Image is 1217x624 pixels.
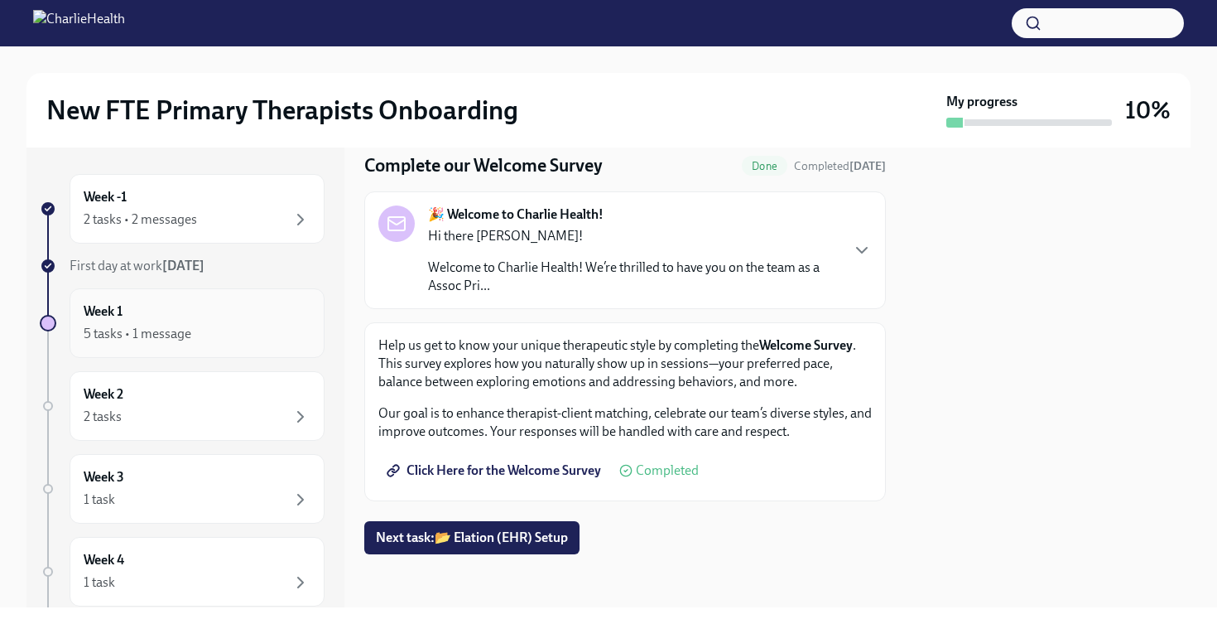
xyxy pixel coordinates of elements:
h6: Week 1 [84,302,123,321]
div: 2 tasks • 2 messages [84,210,197,229]
a: Week 41 task [40,537,325,607]
h2: New FTE Primary Therapists Onboarding [46,94,518,127]
p: Hi there [PERSON_NAME]! [428,227,839,245]
a: Week 15 tasks • 1 message [40,288,325,358]
span: Completed [636,464,699,477]
h3: 10% [1125,95,1171,125]
img: CharlieHealth [33,10,125,36]
a: Week -12 tasks • 2 messages [40,174,325,244]
h6: Week -1 [84,188,127,206]
strong: My progress [946,93,1017,111]
span: Next task : 📂 Elation (EHR) Setup [376,530,568,546]
a: Week 22 tasks [40,371,325,441]
a: Click Here for the Welcome Survey [378,454,613,487]
div: 5 tasks • 1 message [84,325,191,343]
h6: Week 3 [84,468,124,486]
h6: Week 4 [84,551,124,569]
a: Week 31 task [40,454,325,524]
div: 2 tasks [84,408,122,426]
span: Completed [794,159,886,173]
div: 1 task [84,491,115,509]
p: Our goal is to enhance therapist-client matching, celebrate our team’s diverse styles, and improv... [378,404,872,441]
p: Help us get to know your unique therapeutic style by completing the . This survey explores how yo... [378,336,872,391]
a: First day at work[DATE] [40,257,325,275]
span: Click Here for the Welcome Survey [390,462,601,479]
span: First day at work [70,258,204,273]
p: Welcome to Charlie Health! We’re thrilled to have you on the team as a Assoc Pri... [428,259,839,295]
strong: [DATE] [849,159,886,173]
strong: [DATE] [162,258,204,273]
strong: 🎉 Welcome to Charlie Health! [428,206,604,224]
div: 1 task [84,573,115,592]
button: Next task:📂 Elation (EHR) Setup [364,521,580,554]
strong: Welcome Survey [759,337,853,353]
h4: Complete our Welcome Survey [364,153,603,178]
h6: Week 2 [84,385,123,404]
span: Done [742,160,787,172]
